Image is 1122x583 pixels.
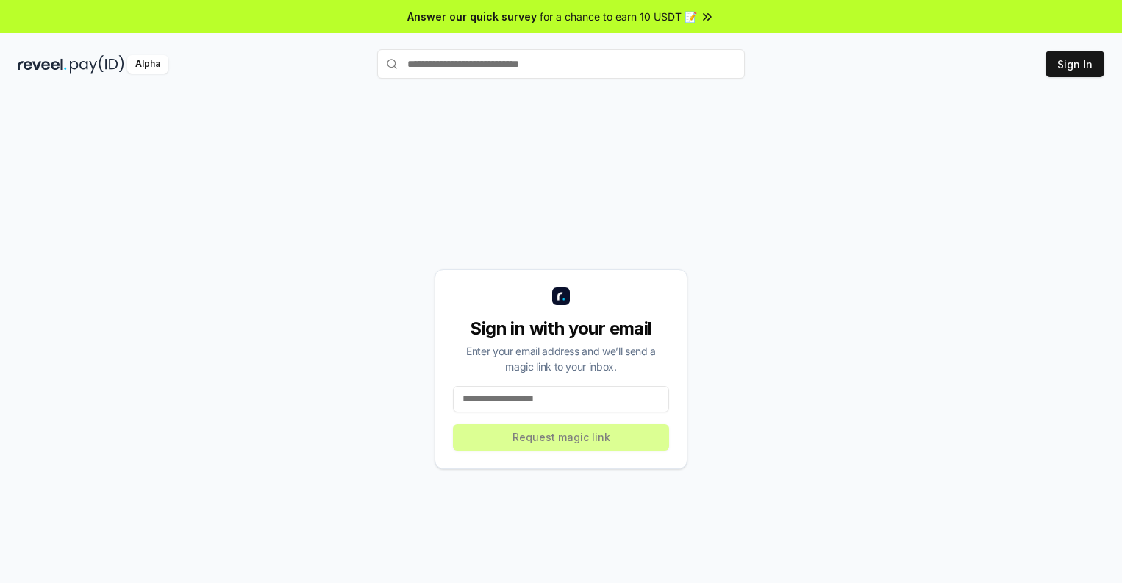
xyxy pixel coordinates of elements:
[70,55,124,74] img: pay_id
[453,317,669,340] div: Sign in with your email
[407,9,537,24] span: Answer our quick survey
[127,55,168,74] div: Alpha
[540,9,697,24] span: for a chance to earn 10 USDT 📝
[552,287,570,305] img: logo_small
[1046,51,1104,77] button: Sign In
[18,55,67,74] img: reveel_dark
[453,343,669,374] div: Enter your email address and we’ll send a magic link to your inbox.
